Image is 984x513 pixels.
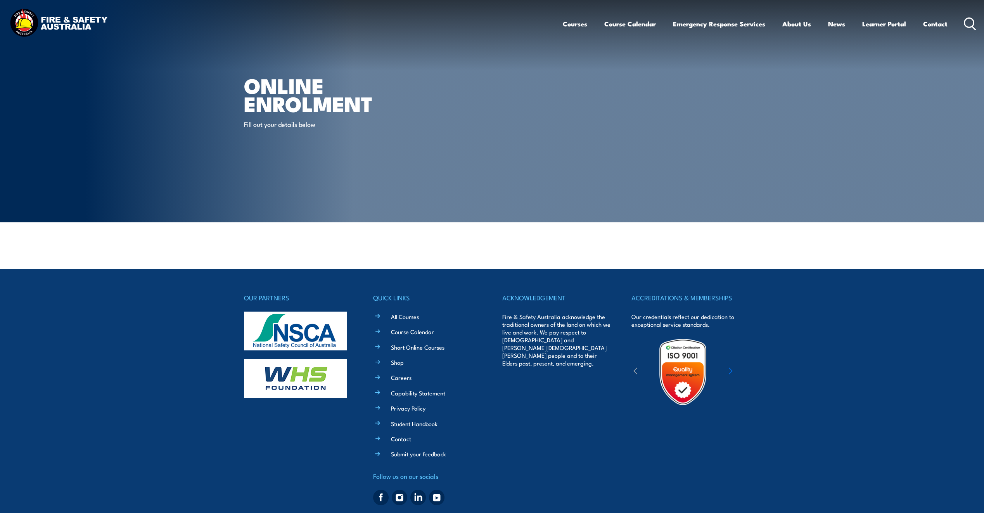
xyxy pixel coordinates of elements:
[862,14,906,34] a: Learner Portal
[391,328,434,336] a: Course Calendar
[244,292,353,303] h4: OUR PARTNERS
[923,14,948,34] a: Contact
[631,313,740,328] p: Our credentials reflect our dedication to exceptional service standards.
[244,76,436,112] h1: Online Enrolment
[649,338,717,406] img: Untitled design (19)
[391,419,438,428] a: Student Handbook
[391,373,412,381] a: Careers
[391,404,425,412] a: Privacy Policy
[502,313,611,367] p: Fire & Safety Australia acknowledge the traditional owners of the land on which we live and work....
[391,435,411,443] a: Contact
[244,120,386,128] p: Fill out your details below
[391,389,445,397] a: Capability Statement
[502,292,611,303] h4: ACKNOWLEDGEMENT
[604,14,656,34] a: Course Calendar
[391,343,444,351] a: Short Online Courses
[717,359,785,385] img: ewpa-logo
[828,14,845,34] a: News
[391,358,404,366] a: Shop
[391,312,419,321] a: All Courses
[782,14,811,34] a: About Us
[244,359,347,398] img: whs-logo-footer
[373,471,482,482] h4: Follow us on our socials
[391,450,446,458] a: Submit your feedback
[563,14,587,34] a: Courses
[244,312,347,350] img: nsca-logo-footer
[631,292,740,303] h4: ACCREDITATIONS & MEMBERSHIPS
[673,14,765,34] a: Emergency Response Services
[373,292,482,303] h4: QUICK LINKS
